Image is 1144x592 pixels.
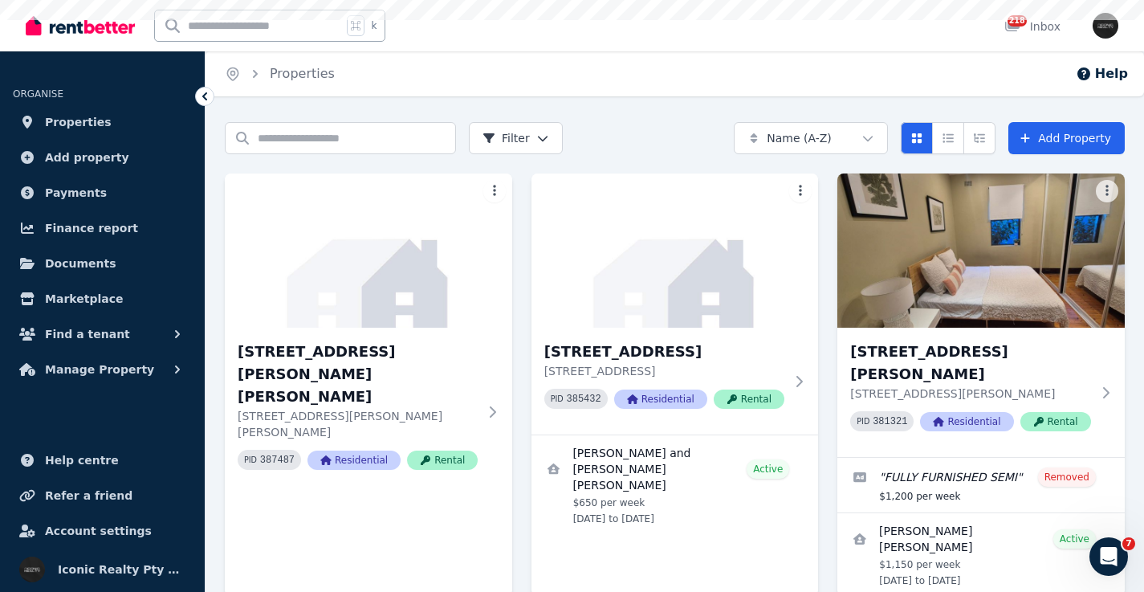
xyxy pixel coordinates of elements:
[45,451,119,470] span: Help centre
[45,148,129,167] span: Add property
[244,455,257,464] small: PID
[225,174,512,496] a: 28 Spencer St, Rose Bay # - 113[STREET_ADDRESS][PERSON_NAME][PERSON_NAME][STREET_ADDRESS][PERSON_...
[238,408,478,440] p: [STREET_ADDRESS][PERSON_NAME][PERSON_NAME]
[407,451,478,470] span: Rental
[567,394,601,405] code: 385432
[19,557,45,582] img: Iconic Realty Pty Ltd
[901,122,995,154] div: View options
[13,353,192,386] button: Manage Property
[901,122,933,154] button: Card view
[531,174,819,328] img: 30/54a Hopewell St, Paddington - 46
[920,412,1013,431] span: Residential
[260,455,295,466] code: 387487
[45,486,132,505] span: Refer a friend
[850,341,1090,386] h3: [STREET_ADDRESS][PERSON_NAME]
[932,122,964,154] button: Compact list view
[45,183,107,202] span: Payments
[13,88,63,100] span: ORGANISE
[1076,64,1128,84] button: Help
[789,180,812,202] button: More options
[1004,18,1061,35] div: Inbox
[850,386,1090,402] p: [STREET_ADDRESS][PERSON_NAME]
[13,177,192,209] a: Payments
[544,341,784,363] h3: [STREET_ADDRESS]
[45,521,152,541] span: Account settings
[1020,412,1091,431] span: Rental
[531,174,819,435] a: 30/54a Hopewell St, Paddington - 46[STREET_ADDRESS][STREET_ADDRESS]PID 385432ResidentialRental
[45,218,138,238] span: Finance report
[13,444,192,476] a: Help centre
[45,254,116,273] span: Documents
[238,341,478,408] h3: [STREET_ADDRESS][PERSON_NAME][PERSON_NAME]
[371,19,377,32] span: k
[767,130,832,146] span: Name (A-Z)
[857,417,869,426] small: PID
[225,174,512,328] img: 28 Spencer St, Rose Bay # - 113
[13,247,192,280] a: Documents
[26,14,135,38] img: RentBetter
[837,458,1125,512] a: Edit listing: FULLY FURNISHED SEMI
[469,122,563,154] button: Filter
[1093,13,1118,39] img: Iconic Realty Pty Ltd
[837,174,1125,328] img: 33 Harbourne Rd, Kingsford - 82
[58,560,185,579] span: Iconic Realty Pty Ltd
[13,318,192,350] button: Find a tenant
[483,180,506,202] button: More options
[45,325,130,344] span: Find a tenant
[837,174,1125,457] a: 33 Harbourne Rd, Kingsford - 82[STREET_ADDRESS][PERSON_NAME][STREET_ADDRESS][PERSON_NAME]PID 3813...
[1122,537,1135,550] span: 7
[714,390,784,409] span: Rental
[1008,122,1125,154] a: Add Property
[13,480,192,512] a: Refer a friend
[1089,537,1128,576] iframe: Intercom live chat
[206,51,354,96] nav: Breadcrumb
[13,515,192,547] a: Account settings
[614,390,707,409] span: Residential
[13,283,192,315] a: Marketplace
[13,141,192,174] a: Add property
[13,212,192,244] a: Finance report
[1096,180,1118,202] button: More options
[734,122,888,154] button: Name (A-Z)
[544,363,784,379] p: [STREET_ADDRESS]
[13,106,192,138] a: Properties
[1008,15,1027,27] span: 218
[45,360,154,379] span: Manage Property
[482,130,530,146] span: Filter
[873,416,907,427] code: 381321
[963,122,995,154] button: Expanded list view
[531,435,819,535] a: View details for Clara Barragan and Felipe Pereira Martins
[307,451,401,470] span: Residential
[270,66,335,81] a: Properties
[45,289,123,308] span: Marketplace
[551,394,564,403] small: PID
[45,112,112,132] span: Properties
